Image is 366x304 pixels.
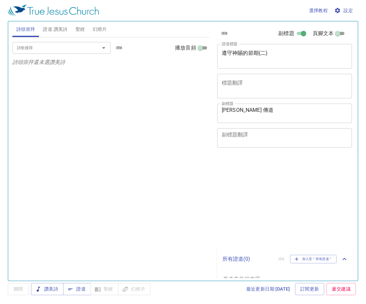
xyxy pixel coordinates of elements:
img: True Jesus Church [8,5,99,16]
i: 詩頌崇拜還未選讚美詩 [12,59,65,65]
span: 副標題 [278,30,294,37]
button: 讚美詩 [31,283,63,295]
button: Open [99,43,108,52]
iframe: from-child [215,154,326,246]
span: 訂閱更新 [300,285,319,293]
a: 遞交建議 [326,283,356,295]
span: 詩頌崇拜 [16,25,35,33]
span: 證道 [68,285,86,293]
button: 證道 [63,283,91,295]
button: 清除 [217,30,232,37]
p: 所有證道 ( 0 ) [222,255,273,263]
span: 聖經 [76,25,85,33]
span: 選擇教程 [309,7,328,15]
i: 尚未存任何内容 [222,276,259,282]
textarea: 遵守神賜的節期(二) [222,50,348,62]
textarea: [PERSON_NAME] 傳道 [222,107,348,119]
a: 訂閱更新 [295,283,324,295]
a: 最近更新日期 [DATE] [244,283,293,295]
button: 清除 [112,44,127,52]
span: 證道 讚美詩 [43,25,67,33]
span: 清除 [221,30,228,36]
button: 設定 [333,5,356,17]
span: 加入至＂所有證道＂ [294,256,333,262]
div: 所有證道(0)清除加入至＂所有證道＂ [217,248,354,270]
button: 選擇教程 [306,5,331,17]
span: 頁腳文本 [313,30,334,37]
span: 讚美詩 [36,285,58,293]
span: 設定 [336,7,353,15]
span: 遞交建議 [332,285,351,293]
span: 最近更新日期 [DATE] [246,285,290,293]
span: 幻燈片 [93,25,107,33]
span: 清除 [116,45,123,51]
span: 播放音頻 [175,44,196,52]
button: 加入至＂所有證道＂ [290,255,337,263]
